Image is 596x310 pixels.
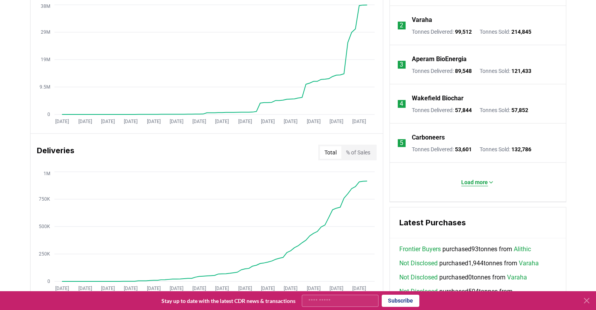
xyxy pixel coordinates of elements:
span: 57,852 [511,107,528,113]
span: purchased 0 tonnes from [399,273,527,282]
tspan: [DATE] [101,286,115,291]
tspan: [DATE] [306,286,320,291]
tspan: [DATE] [124,286,138,291]
tspan: [DATE] [192,119,206,124]
p: Tonnes Sold : [480,145,531,153]
button: % of Sales [341,146,375,159]
a: Carboneers [412,133,445,142]
span: 57,844 [455,107,472,113]
tspan: [DATE] [147,119,160,124]
span: purchased 504 tonnes from [399,287,556,306]
a: Not Disclosed [399,273,438,282]
p: Tonnes Sold : [480,28,531,36]
tspan: [DATE] [284,119,297,124]
tspan: 500K [38,224,50,229]
tspan: [DATE] [215,286,229,291]
tspan: [DATE] [192,286,206,291]
a: Varaha [412,15,432,25]
span: 121,433 [511,68,531,74]
tspan: 750K [38,196,50,202]
p: Tonnes Delivered : [412,106,472,114]
span: 214,845 [511,29,531,35]
tspan: [DATE] [78,119,92,124]
tspan: 0 [47,112,50,117]
p: 3 [400,60,403,69]
span: 132,786 [511,146,531,152]
tspan: [DATE] [147,286,160,291]
tspan: [DATE] [124,119,138,124]
tspan: 250K [38,251,50,257]
span: 89,548 [455,68,472,74]
a: Wakefield Biochar [412,94,464,103]
a: Not Disclosed [399,259,438,268]
tspan: [DATE] [55,119,69,124]
tspan: [DATE] [261,286,275,291]
tspan: [DATE] [330,119,343,124]
tspan: [DATE] [101,119,115,124]
tspan: [DATE] [352,119,366,124]
h3: Latest Purchases [399,217,556,228]
span: 99,512 [455,29,472,35]
tspan: [DATE] [215,119,229,124]
tspan: [DATE] [330,286,343,291]
tspan: [DATE] [238,119,252,124]
tspan: [DATE] [169,119,183,124]
tspan: [DATE] [306,119,320,124]
p: Tonnes Sold : [480,67,531,75]
p: Tonnes Delivered : [412,28,472,36]
span: purchased 1,944 tonnes from [399,259,539,268]
p: Load more [461,178,488,186]
a: Aperam BioEnergia [412,54,467,64]
tspan: [DATE] [78,286,92,291]
tspan: [DATE] [261,119,275,124]
a: Alithic [514,245,531,254]
tspan: 1M [43,170,50,176]
tspan: [DATE] [55,286,69,291]
tspan: [DATE] [169,286,183,291]
tspan: 38M [40,4,50,9]
p: 2 [400,21,403,30]
tspan: 0 [47,279,50,284]
button: Total [320,146,341,159]
tspan: 19M [40,57,50,62]
span: purchased 93 tonnes from [399,245,531,254]
tspan: 9.5M [39,84,50,90]
a: Varaha [519,259,539,268]
p: 5 [400,138,403,148]
span: 53,601 [455,146,472,152]
p: Tonnes Sold : [480,106,528,114]
tspan: [DATE] [284,286,297,291]
p: Tonnes Delivered : [412,67,472,75]
p: Tonnes Delivered : [412,145,472,153]
a: Not Disclosed [399,287,438,296]
tspan: [DATE] [238,286,252,291]
a: Frontier Buyers [399,245,441,254]
h3: Deliveries [37,145,74,160]
tspan: [DATE] [352,286,366,291]
p: 4 [400,99,403,109]
button: Load more [455,174,500,190]
tspan: 29M [40,29,50,35]
a: Varaha [507,273,527,282]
